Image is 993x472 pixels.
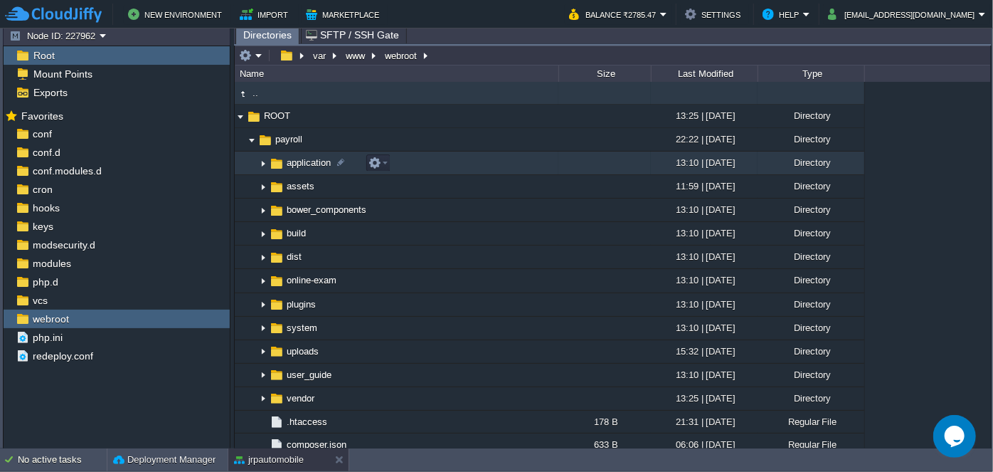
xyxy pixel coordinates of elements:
[651,105,758,127] div: 13:25 | [DATE]
[758,246,864,268] div: Directory
[651,387,758,409] div: 13:25 | [DATE]
[285,227,308,239] a: build
[285,251,304,263] a: dist
[569,6,660,23] button: Balance ₹2785.47
[236,65,558,82] div: Name
[758,105,864,127] div: Directory
[285,322,319,334] a: system
[257,271,269,293] img: AMDAwAAAACH5BAEAAAAALAAAAAABAAEAAAICRAEAOw==
[558,411,651,433] div: 178 B
[257,176,269,198] img: AMDAwAAAACH5BAEAAAAALAAAAAABAAEAAAICRAEAOw==
[30,183,55,196] a: cron
[285,298,318,310] span: plugins
[257,132,273,148] img: AMDAwAAAACH5BAEAAAAALAAAAAABAAEAAAICRAEAOw==
[257,223,269,245] img: AMDAwAAAACH5BAEAAAAALAAAAAABAAEAAAICRAEAOw==
[285,157,333,169] a: application
[651,222,758,244] div: 13:10 | [DATE]
[285,345,321,357] a: uploads
[758,340,864,362] div: Directory
[758,152,864,174] div: Directory
[18,110,65,122] a: Favorites
[30,146,63,159] span: conf.d
[269,437,285,453] img: AMDAwAAAACH5BAEAAAAALAAAAAABAAEAAAICRAEAOw==
[30,350,95,362] span: redeploy.conf
[285,180,317,192] span: assets
[651,293,758,315] div: 13:10 | [DATE]
[30,331,65,344] a: php.ini
[306,6,383,23] button: Marketplace
[651,364,758,386] div: 13:10 | [DATE]
[269,203,285,219] img: AMDAwAAAACH5BAEAAAAALAAAAAABAAEAAAICRAEAOw==
[285,369,334,381] span: user_guide
[311,49,329,62] button: var
[344,49,368,62] button: www
[246,129,257,151] img: AMDAwAAAACH5BAEAAAAALAAAAAABAAEAAAICRAEAOw==
[651,128,758,150] div: 22:22 | [DATE]
[31,68,95,80] a: Mount Points
[269,156,285,172] img: AMDAwAAAACH5BAEAAAAALAAAAAABAAEAAAICRAEAOw==
[269,344,285,360] img: AMDAwAAAACH5BAEAAAAALAAAAAABAAEAAAICRAEAOw==
[31,49,57,62] a: Root
[30,313,71,325] a: webroot
[651,411,758,433] div: 21:31 | [DATE]
[758,317,864,339] div: Directory
[269,226,285,242] img: AMDAwAAAACH5BAEAAAAALAAAAAABAAEAAAICRAEAOw==
[269,250,285,266] img: AMDAwAAAACH5BAEAAAAALAAAAAABAAEAAAICRAEAOw==
[269,320,285,336] img: AMDAwAAAACH5BAEAAAAALAAAAAABAAEAAAICRAEAOw==
[30,238,97,251] a: modsecurity.d
[31,86,70,99] a: Exports
[9,29,100,42] button: Node ID: 227962
[128,6,226,23] button: New Environment
[269,367,285,383] img: AMDAwAAAACH5BAEAAAAALAAAAAABAAEAAAICRAEAOw==
[5,6,102,23] img: CloudJiffy
[243,26,292,44] span: Directories
[558,434,651,456] div: 633 B
[758,222,864,244] div: Directory
[758,364,864,386] div: Directory
[257,341,269,363] img: AMDAwAAAACH5BAEAAAAALAAAAAABAAEAAAICRAEAOw==
[285,416,329,428] a: .htaccess
[257,246,269,268] img: AMDAwAAAACH5BAEAAAAALAAAAAABAAEAAAICRAEAOw==
[257,388,269,410] img: AMDAwAAAACH5BAEAAAAALAAAAAABAAEAAAICRAEAOw==
[257,152,269,174] img: AMDAwAAAACH5BAEAAAAALAAAAAABAAEAAAICRAEAOw==
[560,65,651,82] div: Size
[240,6,293,23] button: Import
[651,317,758,339] div: 13:10 | [DATE]
[257,318,269,340] img: AMDAwAAAACH5BAEAAAAALAAAAAABAAEAAAICRAEAOw==
[30,201,62,214] span: hooks
[269,179,285,195] img: AMDAwAAAACH5BAEAAAAALAAAAAABAAEAAAICRAEAOw==
[246,109,262,125] img: AMDAwAAAACH5BAEAAAAALAAAAAABAAEAAAICRAEAOw==
[285,204,368,216] a: bower_components
[651,434,758,456] div: 06:06 | [DATE]
[685,6,745,23] button: Settings
[273,133,304,145] span: payroll
[269,297,285,313] img: AMDAwAAAACH5BAEAAAAALAAAAAABAAEAAAICRAEAOw==
[262,110,292,122] a: ROOT
[18,449,107,471] div: No active tasks
[758,387,864,409] div: Directory
[30,164,104,177] a: conf.modules.d
[30,257,73,270] a: modules
[250,87,260,99] a: ..
[285,439,349,451] span: composer.json
[269,414,285,430] img: AMDAwAAAACH5BAEAAAAALAAAAAABAAEAAAICRAEAOw==
[763,6,803,23] button: Help
[758,411,864,433] div: Regular File
[651,152,758,174] div: 13:10 | [DATE]
[113,453,216,467] button: Deployment Manager
[285,274,339,286] a: online-exam
[269,391,285,407] img: AMDAwAAAACH5BAEAAAAALAAAAAABAAEAAAICRAEAOw==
